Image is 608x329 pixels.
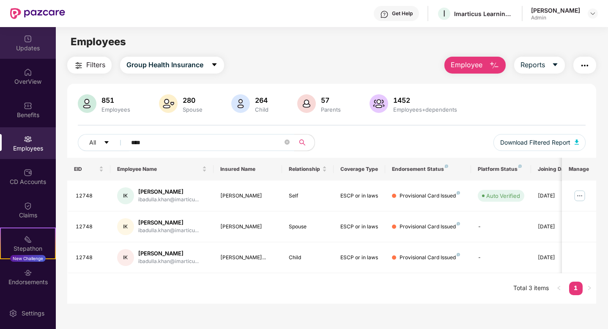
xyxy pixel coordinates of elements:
[76,223,104,231] div: 12748
[445,164,448,168] img: svg+xml;base64,PHN2ZyB4bWxucz0iaHR0cDovL3d3dy53My5vcmcvMjAwMC9zdmciIHdpZHRoPSI4IiBoZWlnaHQ9IjgiIH...
[587,285,592,291] span: right
[289,223,327,231] div: Spouse
[538,192,576,200] div: [DATE]
[457,253,460,256] img: svg+xml;base64,PHN2ZyB4bWxucz0iaHR0cDovL3d3dy53My5vcmcvMjAwMC9zdmciIHdpZHRoPSI4IiBoZWlnaHQ9IjgiIH...
[1,244,55,253] div: Stepathon
[89,138,96,147] span: All
[67,57,112,74] button: Filters
[285,139,290,147] span: close-circle
[457,191,460,195] img: svg+xml;base64,PHN2ZyB4bWxucz0iaHR0cDovL3d3dy53My5vcmcvMjAwMC9zdmciIHdpZHRoPSI4IiBoZWlnaHQ9IjgiIH...
[159,94,178,113] img: svg+xml;base64,PHN2ZyB4bWxucz0iaHR0cDovL3d3dy53My5vcmcvMjAwMC9zdmciIHhtbG5zOnhsaW5rPSJodHRwOi8vd3...
[454,10,513,18] div: Imarticus Learning Private Limited
[552,282,566,295] button: left
[24,35,32,43] img: svg+xml;base64,PHN2ZyBpZD0iVXBkYXRlZCIgeG1sbnM9Imh0dHA6Ly93d3cudzMub3JnLzIwMDAvc3ZnIiB3aWR0aD0iMj...
[380,10,389,19] img: svg+xml;base64,PHN2ZyBpZD0iSGVscC0zMngzMiIgeG1sbnM9Imh0dHA6Ly93d3cudzMub3JnLzIwMDAvc3ZnIiB3aWR0aD...
[493,134,586,151] button: Download Filtered Report
[138,196,199,204] div: ibadulla.khan@imarticu...
[117,249,134,266] div: IK
[253,106,270,113] div: Child
[552,282,566,295] li: Previous Page
[531,158,583,181] th: Joining Date
[471,211,531,242] td: -
[138,249,199,258] div: [PERSON_NAME]
[71,36,126,48] span: Employees
[340,192,378,200] div: ESCP or in laws
[589,10,596,17] img: svg+xml;base64,PHN2ZyBpZD0iRHJvcGRvd24tMzJ4MzIiIHhtbG5zPSJodHRwOi8vd3d3LnczLm9yZy8yMDAwL3N2ZyIgd2...
[583,282,596,295] button: right
[520,60,545,70] span: Reports
[74,60,84,71] img: svg+xml;base64,PHN2ZyB4bWxucz0iaHR0cDovL3d3dy53My5vcmcvMjAwMC9zdmciIHdpZHRoPSIyNCIgaGVpZ2h0PSIyNC...
[214,158,282,181] th: Insured Name
[552,61,559,69] span: caret-down
[231,94,250,113] img: svg+xml;base64,PHN2ZyB4bWxucz0iaHR0cDovL3d3dy53My5vcmcvMjAwMC9zdmciIHhtbG5zOnhsaW5rPSJodHRwOi8vd3...
[24,235,32,244] img: svg+xml;base64,PHN2ZyB4bWxucz0iaHR0cDovL3d3dy53My5vcmcvMjAwMC9zdmciIHdpZHRoPSIyMSIgaGVpZ2h0PSIyMC...
[319,96,342,104] div: 57
[518,164,522,168] img: svg+xml;base64,PHN2ZyB4bWxucz0iaHR0cDovL3d3dy53My5vcmcvMjAwMC9zdmciIHdpZHRoPSI4IiBoZWlnaHQ9IjgiIH...
[580,60,590,71] img: svg+xml;base64,PHN2ZyB4bWxucz0iaHR0cDovL3d3dy53My5vcmcvMjAwMC9zdmciIHdpZHRoPSIyNCIgaGVpZ2h0PSIyNC...
[285,140,290,145] span: close-circle
[500,138,570,147] span: Download Filtered Report
[100,96,132,104] div: 851
[297,94,316,113] img: svg+xml;base64,PHN2ZyB4bWxucz0iaHR0cDovL3d3dy53My5vcmcvMjAwMC9zdmciIHhtbG5zOnhsaW5rPSJodHRwOi8vd3...
[181,96,204,104] div: 280
[110,158,214,181] th: Employee Name
[117,218,134,235] div: IK
[583,282,596,295] li: Next Page
[24,202,32,210] img: svg+xml;base64,PHN2ZyBpZD0iQ2xhaW0iIHhtbG5zPSJodHRwOi8vd3d3LnczLm9yZy8yMDAwL3N2ZyIgd2lkdGg9IjIwIi...
[489,60,499,71] img: svg+xml;base64,PHN2ZyB4bWxucz0iaHR0cDovL3d3dy53My5vcmcvMjAwMC9zdmciIHhtbG5zOnhsaW5rPSJodHRwOi8vd3...
[289,254,327,262] div: Child
[126,60,203,70] span: Group Health Insurance
[392,166,464,173] div: Endorsement Status
[569,282,583,295] li: 1
[220,254,276,262] div: [PERSON_NAME]...
[531,14,580,21] div: Admin
[78,134,129,151] button: Allcaret-down
[400,254,460,262] div: Provisional Card Issued
[9,309,17,318] img: svg+xml;base64,PHN2ZyBpZD0iU2V0dGluZy0yMHgyMCIgeG1sbnM9Imh0dHA6Ly93d3cudzMub3JnLzIwMDAvc3ZnIiB3aW...
[457,222,460,225] img: svg+xml;base64,PHN2ZyB4bWxucz0iaHR0cDovL3d3dy53My5vcmcvMjAwMC9zdmciIHdpZHRoPSI4IiBoZWlnaHQ9IjgiIH...
[513,282,549,295] li: Total 3 items
[289,166,320,173] span: Relationship
[220,192,276,200] div: [PERSON_NAME]
[392,96,459,104] div: 1452
[334,158,385,181] th: Coverage Type
[319,106,342,113] div: Parents
[573,189,586,203] img: manageButton
[76,254,104,262] div: 12748
[400,223,460,231] div: Provisional Card Issued
[486,192,520,200] div: Auto Verified
[392,106,459,113] div: Employees+dependents
[294,139,310,146] span: search
[100,106,132,113] div: Employees
[569,282,583,294] a: 1
[392,10,413,17] div: Get Help
[294,134,315,151] button: search
[253,96,270,104] div: 264
[340,254,378,262] div: ESCP or in laws
[478,166,524,173] div: Platform Status
[67,158,110,181] th: EID
[556,285,561,291] span: left
[86,60,105,70] span: Filters
[451,60,482,70] span: Employee
[24,269,32,277] img: svg+xml;base64,PHN2ZyBpZD0iRW5kb3JzZW1lbnRzIiB4bWxucz0iaHR0cDovL3d3dy53My5vcmcvMjAwMC9zdmciIHdpZH...
[19,309,47,318] div: Settings
[471,242,531,273] td: -
[443,8,445,19] span: I
[444,57,506,74] button: Employee
[24,101,32,110] img: svg+xml;base64,PHN2ZyBpZD0iQmVuZWZpdHMiIHhtbG5zPSJodHRwOi8vd3d3LnczLm9yZy8yMDAwL3N2ZyIgd2lkdGg9Ij...
[531,6,580,14] div: [PERSON_NAME]
[211,61,218,69] span: caret-down
[78,94,96,113] img: svg+xml;base64,PHN2ZyB4bWxucz0iaHR0cDovL3d3dy53My5vcmcvMjAwMC9zdmciIHhtbG5zOnhsaW5rPSJodHRwOi8vd3...
[282,158,334,181] th: Relationship
[24,168,32,177] img: svg+xml;base64,PHN2ZyBpZD0iQ0RfQWNjb3VudHMiIGRhdGEtbmFtZT0iQ0QgQWNjb3VudHMiIHhtbG5zPSJodHRwOi8vd3...
[24,68,32,77] img: svg+xml;base64,PHN2ZyBpZD0iSG9tZSIgeG1sbnM9Imh0dHA6Ly93d3cudzMub3JnLzIwMDAvc3ZnIiB3aWR0aD0iMjAiIG...
[538,223,576,231] div: [DATE]
[74,166,97,173] span: EID
[400,192,460,200] div: Provisional Card Issued
[138,219,199,227] div: [PERSON_NAME]
[117,187,134,204] div: IK
[562,158,596,181] th: Manage
[370,94,388,113] img: svg+xml;base64,PHN2ZyB4bWxucz0iaHR0cDovL3d3dy53My5vcmcvMjAwMC9zdmciIHhtbG5zOnhsaW5rPSJodHRwOi8vd3...
[514,57,565,74] button: Reportscaret-down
